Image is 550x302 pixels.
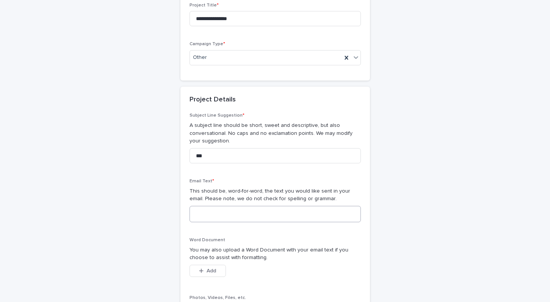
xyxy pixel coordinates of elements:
h2: Project Details [190,96,236,104]
span: Project Title [190,3,219,8]
span: Other [193,54,207,62]
span: Email Text [190,179,214,183]
p: A subject line should be short, sweet and descriptive, but also conversational. No caps and no ex... [190,122,361,145]
span: Word Document [190,238,225,242]
span: Campaign Type [190,42,225,46]
p: You may also upload a Word Document with your email text if you choose to assist with formatting. [190,246,361,262]
span: Photos, Videos, Files, etc. [190,296,246,300]
p: This should be, word-for-word, the text you would like sent in your email. Please note, we do not... [190,187,361,203]
span: Add [207,268,216,274]
button: Add [190,265,226,277]
span: Subject Line Suggestion [190,113,244,118]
